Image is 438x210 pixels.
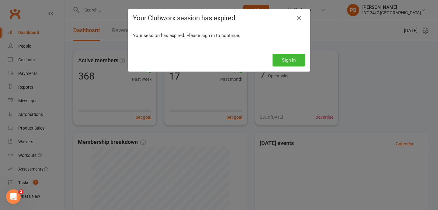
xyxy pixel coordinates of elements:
a: Close [294,13,304,23]
button: Sign In [273,54,305,66]
span: 2 [19,189,23,194]
iframe: Intercom live chat [6,189,21,204]
span: Your session has expired. Please sign in to continue. [133,33,240,38]
h4: Your Clubworx session has expired [133,14,305,22]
